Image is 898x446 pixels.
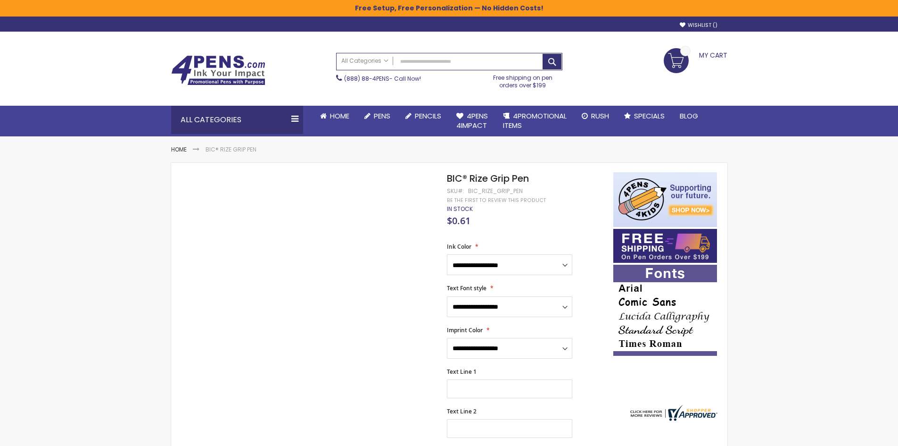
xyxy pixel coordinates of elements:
span: 4Pens 4impact [456,111,488,130]
div: Free shipping on pen orders over $199 [483,70,562,89]
a: (888) 88-4PENS [344,75,389,83]
span: BIC® Rize Grip Pen [447,172,529,185]
span: Home [330,111,349,121]
li: BIC® Rize Grip Pen [206,146,256,153]
strong: SKU [447,187,464,195]
span: Text Line 2 [447,407,477,415]
span: Ink Color [447,243,471,251]
a: 4Pens4impact [449,106,495,136]
img: Free shipping on orders over $199 [613,229,717,263]
img: 4pens.com widget logo [628,405,717,421]
span: All Categories [341,57,388,65]
img: 4pens 4 kids [613,172,717,227]
span: Specials [634,111,665,121]
a: Pencils [398,106,449,126]
span: Imprint Color [447,326,483,334]
a: Rush [574,106,617,126]
a: Specials [617,106,672,126]
a: Blog [672,106,706,126]
span: 4PROMOTIONAL ITEMS [503,111,567,130]
span: $0.61 [447,214,470,227]
img: font-personalization-examples [613,265,717,356]
span: Rush [591,111,609,121]
span: Pens [374,111,390,121]
span: Text Line 1 [447,368,477,376]
img: 4Pens Custom Pens and Promotional Products [171,55,265,85]
a: All Categories [337,53,393,69]
a: 4pens.com certificate URL [628,415,717,423]
div: Availability [447,205,473,213]
a: Be the first to review this product [447,197,546,204]
span: In stock [447,205,473,213]
span: Pencils [415,111,441,121]
span: Blog [680,111,698,121]
a: 4PROMOTIONALITEMS [495,106,574,136]
a: Wishlist [680,22,717,29]
a: Home [313,106,357,126]
span: - Call Now! [344,75,421,83]
a: Pens [357,106,398,126]
div: bic_rize_grip_pen [468,187,523,195]
div: All Categories [171,106,303,134]
a: Home [171,145,187,153]
span: Text Font style [447,284,486,292]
